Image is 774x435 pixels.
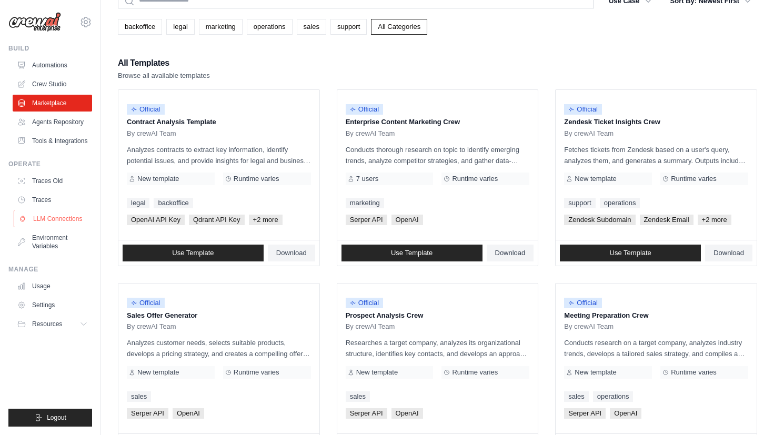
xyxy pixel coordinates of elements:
[356,175,379,183] span: 7 users
[13,278,92,295] a: Usage
[564,391,588,402] a: sales
[575,175,616,183] span: New template
[13,76,92,93] a: Crew Studio
[173,408,204,419] span: OpenAI
[154,198,193,208] a: backoffice
[346,129,395,138] span: By crewAI Team
[127,310,311,321] p: Sales Offer Generator
[698,215,731,225] span: +2 more
[564,310,748,321] p: Meeting Preparation Crew
[123,245,264,261] a: Use Template
[8,44,92,53] div: Build
[8,265,92,274] div: Manage
[346,322,395,331] span: By crewAI Team
[671,368,717,377] span: Runtime varies
[341,245,483,261] a: Use Template
[189,215,245,225] span: Qdrant API Key
[371,19,427,35] a: All Categories
[564,198,595,208] a: support
[137,175,179,183] span: New template
[127,117,311,127] p: Contract Analysis Template
[234,175,279,183] span: Runtime varies
[234,368,279,377] span: Runtime varies
[564,298,602,308] span: Official
[13,316,92,332] button: Resources
[14,210,93,227] a: LLM Connections
[127,215,185,225] span: OpenAI API Key
[346,391,370,402] a: sales
[346,198,384,208] a: marketing
[346,144,530,166] p: Conducts thorough research on topic to identify emerging trends, analyze competitor strategies, a...
[487,245,534,261] a: Download
[346,408,387,419] span: Serper API
[346,310,530,321] p: Prospect Analysis Crew
[32,320,62,328] span: Resources
[199,19,243,35] a: marketing
[346,337,530,359] p: Researches a target company, analyzes its organizational structure, identifies key contacts, and ...
[593,391,634,402] a: operations
[671,175,717,183] span: Runtime varies
[575,368,616,377] span: New template
[8,12,61,32] img: Logo
[13,297,92,313] a: Settings
[564,117,748,127] p: Zendesk Ticket Insights Crew
[47,413,66,422] span: Logout
[452,175,498,183] span: Runtime varies
[713,249,744,257] span: Download
[268,245,315,261] a: Download
[330,19,367,35] a: support
[391,215,423,225] span: OpenAI
[13,229,92,255] a: Environment Variables
[8,409,92,427] button: Logout
[346,117,530,127] p: Enterprise Content Marketing Crew
[118,19,162,35] a: backoffice
[495,249,526,257] span: Download
[564,129,614,138] span: By crewAI Team
[118,56,210,70] h2: All Templates
[249,215,283,225] span: +2 more
[346,104,384,115] span: Official
[391,249,433,257] span: Use Template
[276,249,307,257] span: Download
[13,114,92,130] a: Agents Repository
[564,144,748,166] p: Fetches tickets from Zendesk based on a user's query, analyzes them, and generates a summary. Out...
[127,129,176,138] span: By crewAI Team
[127,408,168,419] span: Serper API
[564,337,748,359] p: Conducts research on a target company, analyzes industry trends, develops a tailored sales strate...
[8,160,92,168] div: Operate
[297,19,326,35] a: sales
[13,57,92,74] a: Automations
[127,198,149,208] a: legal
[564,408,606,419] span: Serper API
[118,70,210,81] p: Browse all available templates
[127,322,176,331] span: By crewAI Team
[13,133,92,149] a: Tools & Integrations
[127,337,311,359] p: Analyzes customer needs, selects suitable products, develops a pricing strategy, and creates a co...
[560,245,701,261] a: Use Template
[172,249,214,257] span: Use Template
[610,249,651,257] span: Use Template
[13,173,92,189] a: Traces Old
[127,298,165,308] span: Official
[346,215,387,225] span: Serper API
[13,191,92,208] a: Traces
[391,408,423,419] span: OpenAI
[13,95,92,112] a: Marketplace
[640,215,693,225] span: Zendesk Email
[346,298,384,308] span: Official
[356,368,398,377] span: New template
[137,368,179,377] span: New template
[247,19,293,35] a: operations
[127,391,151,402] a: sales
[564,215,635,225] span: Zendesk Subdomain
[705,245,752,261] a: Download
[452,368,498,377] span: Runtime varies
[600,198,640,208] a: operations
[166,19,194,35] a: legal
[564,322,614,331] span: By crewAI Team
[127,144,311,166] p: Analyzes contracts to extract key information, identify potential issues, and provide insights fo...
[564,104,602,115] span: Official
[127,104,165,115] span: Official
[610,408,641,419] span: OpenAI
